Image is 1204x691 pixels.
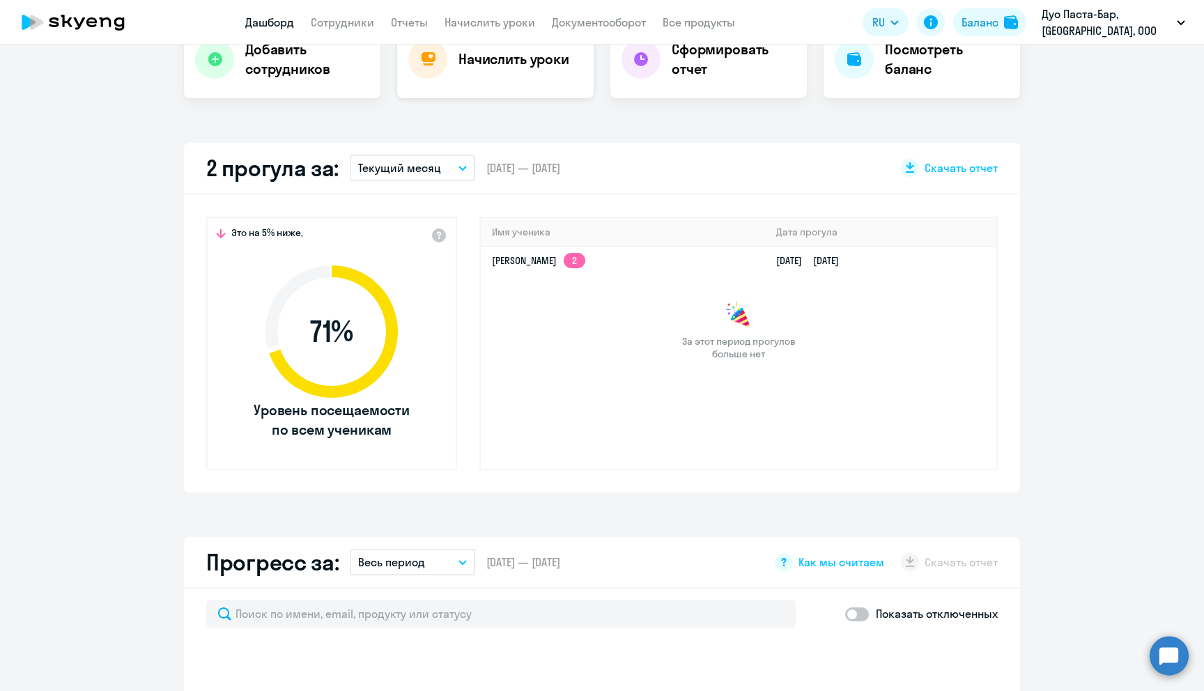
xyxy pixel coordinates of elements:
[953,8,1026,36] button: Балансbalance
[486,554,560,570] span: [DATE] — [DATE]
[245,40,369,79] h4: Добавить сотрудников
[798,554,884,570] span: Как мы считаем
[245,15,294,29] a: Дашборд
[350,155,475,181] button: Текущий месяц
[552,15,646,29] a: Документооборот
[872,14,885,31] span: RU
[481,218,765,247] th: Имя ученика
[564,253,585,268] app-skyeng-badge: 2
[680,335,797,360] span: За этот период прогулов больше нет
[1035,6,1192,39] button: Дуо Паста-Бар, [GEOGRAPHIC_DATA], ООО
[725,302,752,329] img: congrats
[876,605,998,622] p: Показать отключенных
[765,218,996,247] th: Дата прогула
[231,226,303,243] span: Это на 5% ниже,
[358,160,441,176] p: Текущий месяц
[311,15,374,29] a: Сотрудники
[1042,6,1171,39] p: Дуо Паста-Бар, [GEOGRAPHIC_DATA], ООО
[206,154,339,182] h2: 2 прогула за:
[663,15,735,29] a: Все продукты
[350,549,475,575] button: Весь период
[672,40,796,79] h4: Сформировать отчет
[863,8,909,36] button: RU
[358,554,425,570] p: Весь период
[252,315,412,348] span: 71 %
[206,548,339,576] h2: Прогресс за:
[885,40,1009,79] h4: Посмотреть баланс
[252,401,412,440] span: Уровень посещаемости по всем ученикам
[1004,15,1018,29] img: balance
[486,160,560,176] span: [DATE] — [DATE]
[391,15,428,29] a: Отчеты
[776,254,850,267] a: [DATE][DATE]
[925,160,998,176] span: Скачать отчет
[492,254,585,267] a: [PERSON_NAME]2
[458,49,569,69] h4: Начислить уроки
[445,15,535,29] a: Начислить уроки
[962,14,998,31] div: Баланс
[206,600,796,628] input: Поиск по имени, email, продукту или статусу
